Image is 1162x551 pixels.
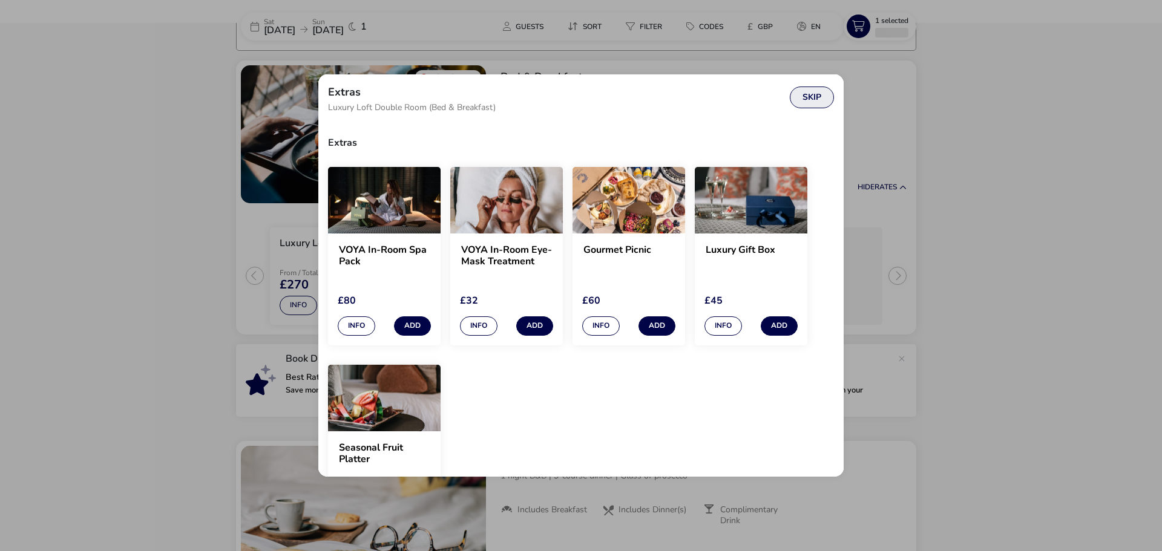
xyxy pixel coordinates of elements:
h2: Gourmet Picnic [583,244,674,267]
h2: Extras [328,86,361,97]
h2: VOYA In-Room Spa Pack [339,244,430,267]
button: Info [338,316,375,336]
button: Add [394,316,431,336]
div: extras selection modal [318,74,844,477]
button: Info [704,316,742,336]
button: Info [460,316,497,336]
span: £45 [704,294,723,307]
button: Info [582,316,620,336]
button: Add [516,316,553,336]
h2: VOYA In-Room Eye-Mask Treatment [461,244,552,267]
span: £80 [338,294,356,307]
button: Skip [790,86,834,108]
span: £60 [582,294,600,307]
button: Add [638,316,675,336]
h2: Luxury Gift Box [706,244,796,267]
h3: Extras [328,128,834,157]
span: £32 [460,294,478,307]
button: Add [761,316,798,336]
h2: Seasonal Fruit Platter [339,442,430,465]
span: Luxury Loft Double Room (Bed & Breakfast) [328,103,496,112]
